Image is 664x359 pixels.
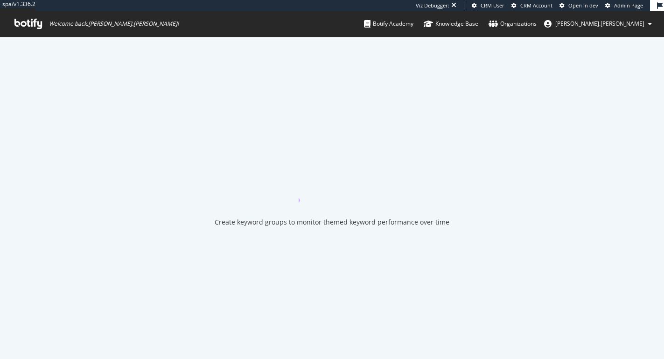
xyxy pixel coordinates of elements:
a: Open in dev [559,2,598,9]
span: CRM User [481,2,504,9]
a: Organizations [489,11,537,36]
div: Knowledge Base [424,19,478,28]
div: Viz Debugger: [416,2,449,9]
div: animation [299,169,366,203]
span: Welcome back, [PERSON_NAME].[PERSON_NAME] ! [49,20,179,28]
span: jeffrey.louella [555,20,644,28]
div: Organizations [489,19,537,28]
button: [PERSON_NAME].[PERSON_NAME] [537,16,659,31]
a: Admin Page [605,2,643,9]
span: CRM Account [520,2,552,9]
a: CRM User [472,2,504,9]
a: CRM Account [511,2,552,9]
span: Open in dev [568,2,598,9]
div: Create keyword groups to monitor themed keyword performance over time [215,218,449,227]
a: Botify Academy [364,11,413,36]
div: Botify Academy [364,19,413,28]
span: Admin Page [614,2,643,9]
a: Knowledge Base [424,11,478,36]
